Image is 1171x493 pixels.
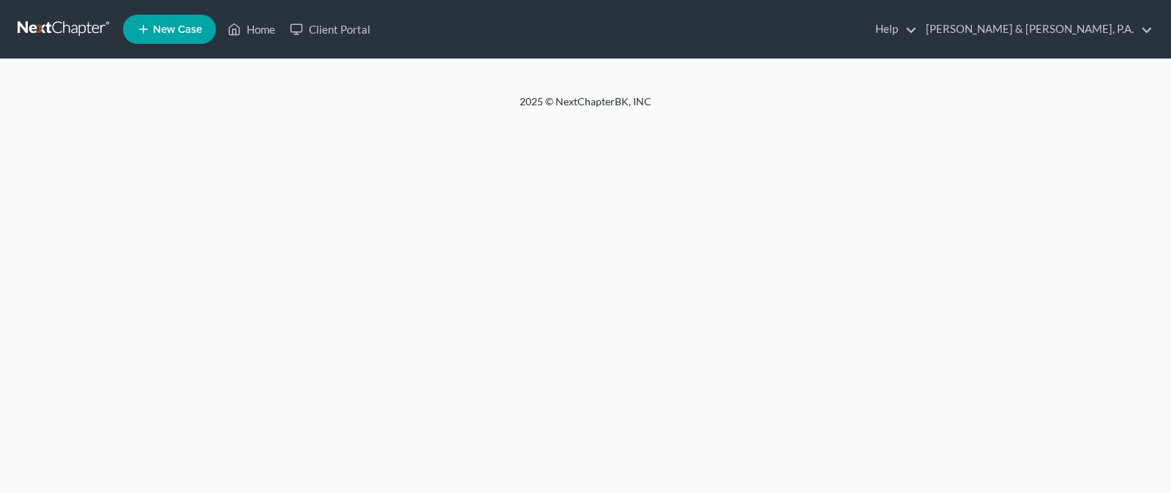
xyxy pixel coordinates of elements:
div: 2025 © NextChapterBK, INC [168,94,1003,121]
new-legal-case-button: New Case [123,15,216,44]
a: Home [220,16,283,42]
a: Client Portal [283,16,378,42]
a: Help [868,16,917,42]
a: [PERSON_NAME] & [PERSON_NAME], P.A. [919,16,1153,42]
